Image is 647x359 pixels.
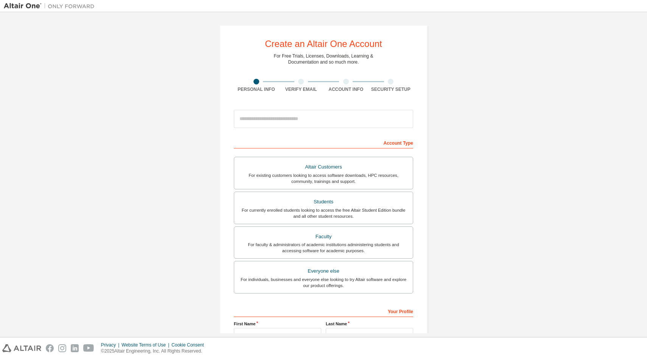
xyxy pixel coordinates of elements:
[46,344,54,352] img: facebook.svg
[171,342,208,348] div: Cookie Consent
[323,86,369,92] div: Account Info
[274,53,373,65] div: For Free Trials, Licenses, Downloads, Learning & Documentation and so much more.
[239,172,408,184] div: For existing customers looking to access software downloads, HPC resources, community, trainings ...
[234,136,413,148] div: Account Type
[4,2,98,10] img: Altair One
[265,39,382,48] div: Create an Altair One Account
[239,162,408,172] div: Altair Customers
[234,86,279,92] div: Personal Info
[239,231,408,242] div: Faculty
[369,86,414,92] div: Security Setup
[234,305,413,317] div: Your Profile
[239,266,408,276] div: Everyone else
[101,342,121,348] div: Privacy
[234,321,321,327] label: First Name
[83,344,94,352] img: youtube.svg
[239,242,408,254] div: For faculty & administrators of academic institutions administering students and accessing softwa...
[58,344,66,352] img: instagram.svg
[71,344,79,352] img: linkedin.svg
[239,207,408,219] div: For currently enrolled students looking to access the free Altair Student Edition bundle and all ...
[279,86,324,92] div: Verify Email
[101,348,208,354] p: © 2025 Altair Engineering, Inc. All Rights Reserved.
[239,197,408,207] div: Students
[2,344,41,352] img: altair_logo.svg
[239,276,408,289] div: For individuals, businesses and everyone else looking to try Altair software and explore our prod...
[121,342,171,348] div: Website Terms of Use
[326,321,413,327] label: Last Name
